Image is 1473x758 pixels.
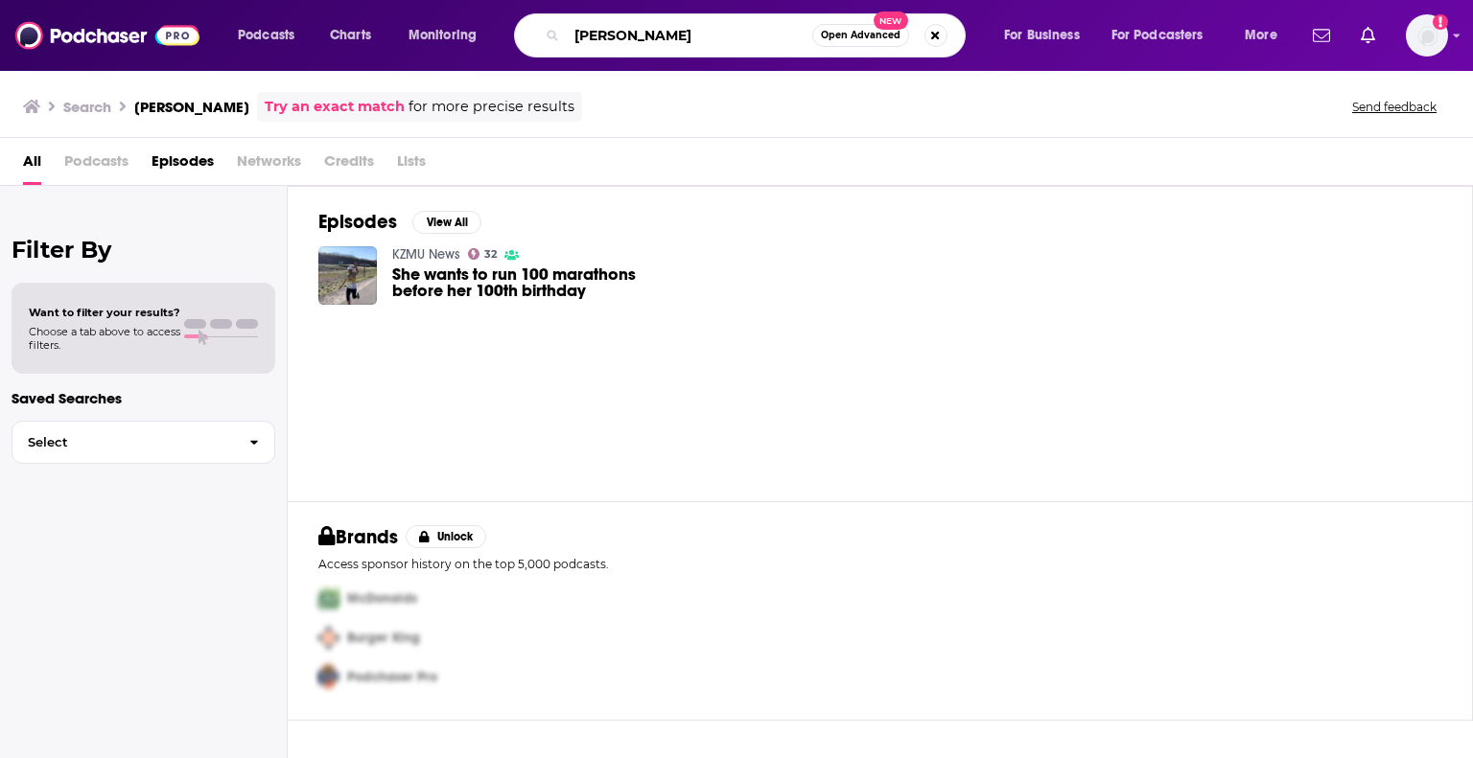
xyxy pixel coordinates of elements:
[1231,20,1301,51] button: open menu
[397,146,426,185] span: Lists
[1406,14,1448,57] img: User Profile
[406,525,487,548] button: Unlock
[392,266,678,299] a: She wants to run 100 marathons before her 100th birthday
[991,20,1104,51] button: open menu
[15,17,199,54] img: Podchaser - Follow, Share and Rate Podcasts
[317,20,383,51] a: Charts
[1406,14,1448,57] button: Show profile menu
[812,24,909,47] button: Open AdvancedNew
[1346,99,1442,115] button: Send feedback
[484,250,497,259] span: 32
[874,11,908,30] span: New
[63,98,111,116] h3: Search
[12,389,275,407] p: Saved Searches
[311,618,347,657] img: Second Pro Logo
[152,146,214,185] a: Episodes
[1099,20,1231,51] button: open menu
[23,146,41,185] a: All
[238,22,294,49] span: Podcasts
[12,436,234,448] span: Select
[468,248,498,260] a: 32
[347,630,420,646] span: Burger King
[12,236,275,264] h2: Filter By
[1111,22,1204,49] span: For Podcasters
[318,525,398,549] h2: Brands
[412,211,481,234] button: View All
[409,96,574,118] span: for more precise results
[311,657,347,697] img: Third Pro Logo
[29,325,180,352] span: Choose a tab above to access filters.
[237,146,301,185] span: Networks
[324,146,374,185] span: Credits
[12,421,275,464] button: Select
[1004,22,1080,49] span: For Business
[330,22,371,49] span: Charts
[567,20,812,51] input: Search podcasts, credits, & more...
[347,590,417,607] span: McDonalds
[224,20,319,51] button: open menu
[318,557,1441,571] p: Access sponsor history on the top 5,000 podcasts.
[1406,14,1448,57] span: Logged in as MackenzieCollier
[134,98,249,116] h3: [PERSON_NAME]
[1305,19,1338,52] a: Show notifications dropdown
[29,306,180,319] span: Want to filter your results?
[318,210,397,234] h2: Episodes
[1433,14,1448,30] svg: Add a profile image
[532,13,984,57] div: Search podcasts, credits, & more...
[318,210,481,234] a: EpisodesView All
[265,96,405,118] a: Try an exact match
[409,22,477,49] span: Monitoring
[821,31,900,40] span: Open Advanced
[318,246,377,305] img: She wants to run 100 marathons before her 100th birthday
[395,20,502,51] button: open menu
[347,669,437,685] span: Podchaser Pro
[311,579,347,618] img: First Pro Logo
[1353,19,1383,52] a: Show notifications dropdown
[1245,22,1277,49] span: More
[64,146,129,185] span: Podcasts
[392,246,460,263] a: KZMU News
